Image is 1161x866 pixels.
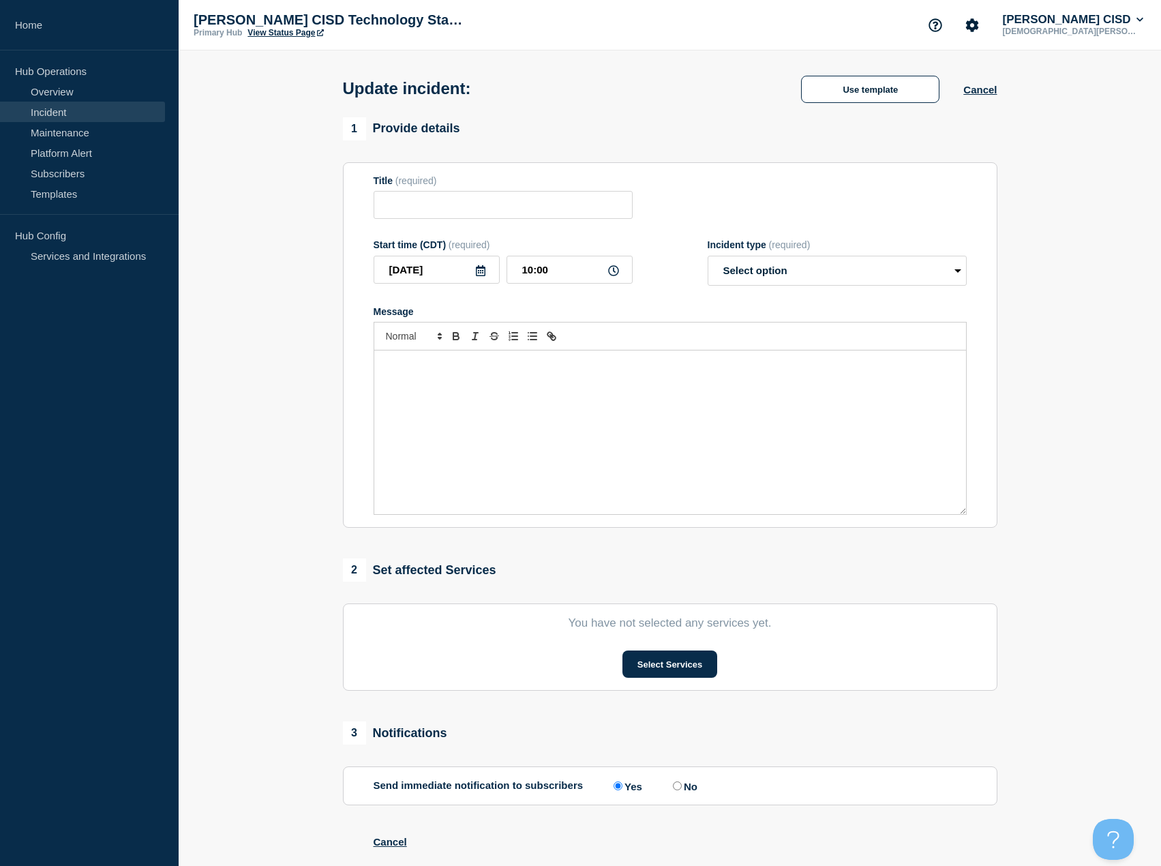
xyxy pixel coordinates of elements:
[769,239,811,250] span: (required)
[374,306,967,317] div: Message
[374,256,500,284] input: YYYY-MM-DD
[669,779,697,792] label: No
[921,11,950,40] button: Support
[374,779,584,792] p: Send immediate notification to subscribers
[485,328,504,344] button: Toggle strikethrough text
[374,239,633,250] div: Start time (CDT)
[542,328,561,344] button: Toggle link
[963,84,997,95] button: Cancel
[958,11,986,40] button: Account settings
[343,117,366,140] span: 1
[395,175,437,186] span: (required)
[622,651,717,678] button: Select Services
[673,781,682,790] input: No
[507,256,633,284] input: HH:MM
[380,328,447,344] span: Font size
[247,28,323,38] a: View Status Page
[343,721,366,745] span: 3
[449,239,490,250] span: (required)
[708,256,967,286] select: Incident type
[343,117,460,140] div: Provide details
[343,558,496,582] div: Set affected Services
[194,28,242,38] p: Primary Hub
[343,79,471,98] h1: Update incident:
[374,350,966,514] div: Message
[504,328,523,344] button: Toggle ordered list
[343,558,366,582] span: 2
[614,781,622,790] input: Yes
[801,76,939,103] button: Use template
[1000,13,1146,27] button: [PERSON_NAME] CISD
[1000,27,1142,36] p: [DEMOGRAPHIC_DATA][PERSON_NAME]
[708,239,967,250] div: Incident type
[374,779,967,792] div: Send immediate notification to subscribers
[374,836,407,848] button: Cancel
[610,779,642,792] label: Yes
[374,616,967,630] p: You have not selected any services yet.
[1093,819,1134,860] iframe: Help Scout Beacon - Open
[466,328,485,344] button: Toggle italic text
[374,191,633,219] input: Title
[343,721,447,745] div: Notifications
[374,175,633,186] div: Title
[447,328,466,344] button: Toggle bold text
[194,12,466,28] p: [PERSON_NAME] CISD Technology Status
[523,328,542,344] button: Toggle bulleted list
